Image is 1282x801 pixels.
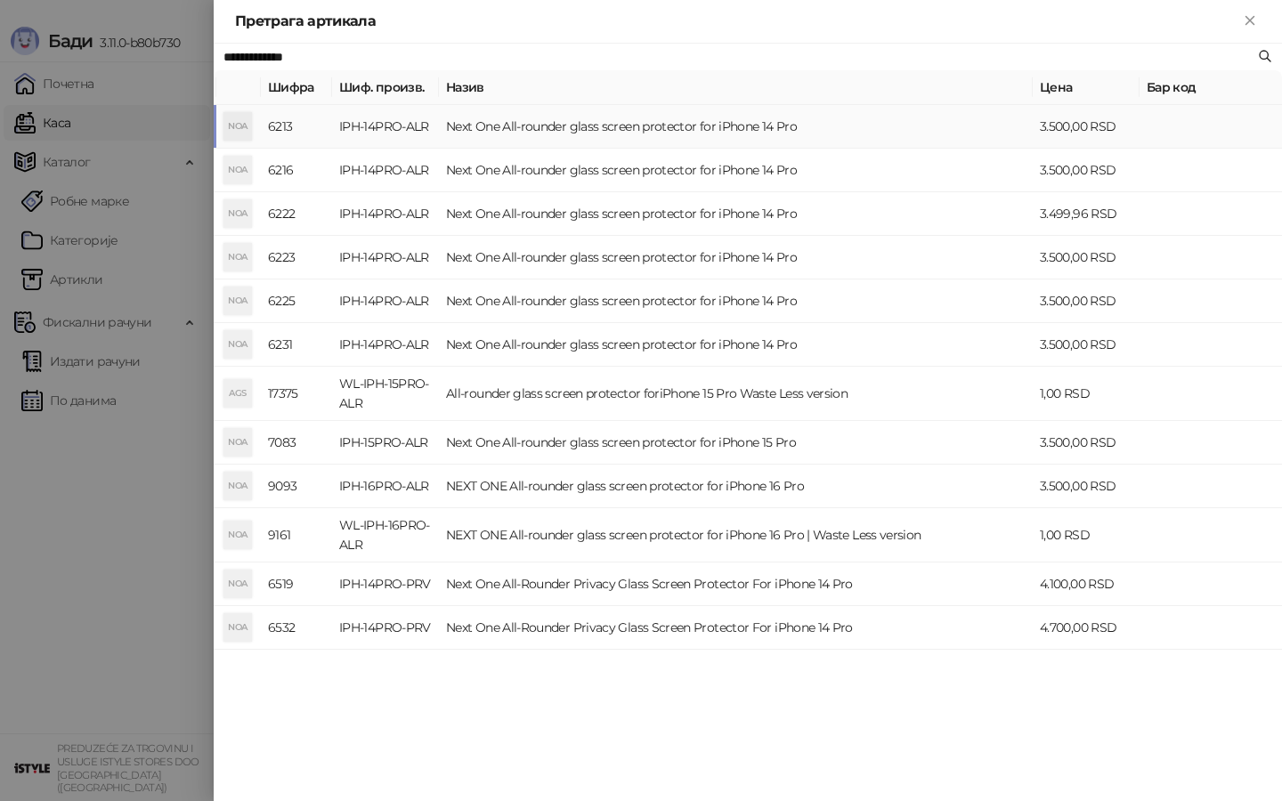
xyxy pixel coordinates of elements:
td: Next One All-rounder glass screen protector for iPhone 14 Pro [439,192,1033,236]
div: NOA [223,156,252,184]
td: Next One All-rounder glass screen protector for iPhone 14 Pro [439,323,1033,367]
td: 3.500,00 RSD [1033,421,1140,465]
td: Next One All-Rounder Privacy Glass Screen Protector For iPhone 14 Pro [439,562,1033,606]
div: NOA [223,521,252,549]
td: All-rounder glass screen protector foriPhone 15 Pro Waste Less version [439,367,1033,421]
td: IPH-14PRO-ALR [332,323,439,367]
td: IPH-14PRO-ALR [332,279,439,323]
td: 6213 [261,105,332,149]
td: 1,00 RSD [1033,367,1140,421]
td: IPH-14PRO-ALR [332,192,439,236]
td: 4.100,00 RSD [1033,562,1140,606]
td: 9093 [261,465,332,508]
td: 3.500,00 RSD [1033,323,1140,367]
td: IPH-14PRO-PRV [332,562,439,606]
div: AGS [223,379,252,408]
div: NOA [223,287,252,315]
th: Цена [1033,70,1140,105]
td: 6231 [261,323,332,367]
div: NOA [223,112,252,141]
th: Бар код [1140,70,1282,105]
td: 6532 [261,606,332,650]
td: WL-IPH-16PRO- ALR [332,508,439,562]
th: Шифра [261,70,332,105]
td: 3.500,00 RSD [1033,105,1140,149]
td: 6519 [261,562,332,606]
td: 3.500,00 RSD [1033,465,1140,508]
td: 3.500,00 RSD [1033,149,1140,192]
td: 1,00 RSD [1033,508,1140,562]
th: Назив [439,70,1033,105]
td: 3.499,96 RSD [1033,192,1140,236]
td: 3.500,00 RSD [1033,236,1140,279]
div: NOA [223,199,252,228]
td: Next One All-rounder glass screen protector for iPhone 14 Pro [439,236,1033,279]
td: 6223 [261,236,332,279]
td: IPH-14PRO-PRV [332,606,439,650]
td: 17375 [261,367,332,421]
td: IPH-14PRO-ALR [332,105,439,149]
td: 3.500,00 RSD [1033,279,1140,323]
td: 7083 [261,421,332,465]
td: 6222 [261,192,332,236]
div: Претрага артикала [235,11,1239,32]
td: NEXT ONE All-rounder glass screen protector for iPhone 16 Pro | Waste Less version [439,508,1033,562]
button: Close [1239,11,1261,32]
td: Next One All-Rounder Privacy Glass Screen Protector For iPhone 14 Pro [439,606,1033,650]
td: Next One All-rounder glass screen protector for iPhone 14 Pro [439,149,1033,192]
td: 6225 [261,279,332,323]
td: NEXT ONE All-rounder glass screen protector for iPhone 16 Pro [439,465,1033,508]
td: 9161 [261,508,332,562]
td: Next One All-rounder glass screen protector for iPhone 15 Pro [439,421,1033,465]
td: Next One All-rounder glass screen protector for iPhone 14 Pro [439,279,1033,323]
div: NOA [223,243,252,271]
td: IPH-15PRO-ALR [332,421,439,465]
th: Шиф. произв. [332,70,439,105]
td: WL-IPH-15PRO-ALR [332,367,439,421]
div: NOA [223,330,252,359]
td: 4.700,00 RSD [1033,606,1140,650]
div: NOA [223,428,252,457]
td: IPH-16PRO-ALR [332,465,439,508]
td: IPH-14PRO-ALR [332,236,439,279]
div: NOA [223,570,252,598]
div: NOA [223,613,252,642]
td: Next One All-rounder glass screen protector for iPhone 14 Pro [439,105,1033,149]
div: NOA [223,472,252,500]
td: IPH-14PRO-ALR [332,149,439,192]
td: 6216 [261,149,332,192]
